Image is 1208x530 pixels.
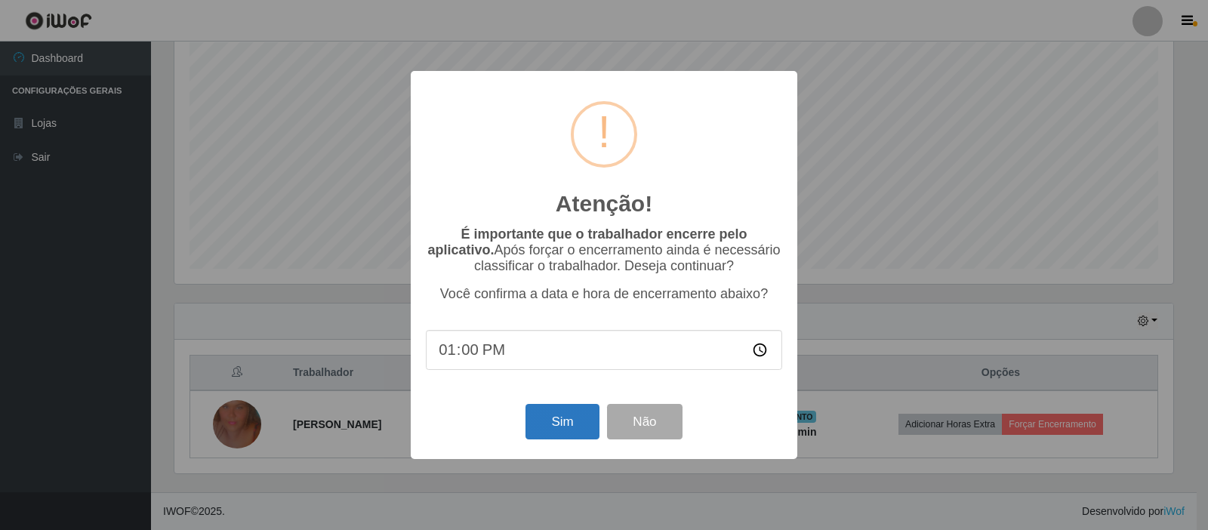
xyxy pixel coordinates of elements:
h2: Atenção! [556,190,652,217]
button: Sim [525,404,599,439]
p: Após forçar o encerramento ainda é necessário classificar o trabalhador. Deseja continuar? [426,226,782,274]
p: Você confirma a data e hora de encerramento abaixo? [426,286,782,302]
button: Não [607,404,682,439]
b: É importante que o trabalhador encerre pelo aplicativo. [427,226,747,257]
